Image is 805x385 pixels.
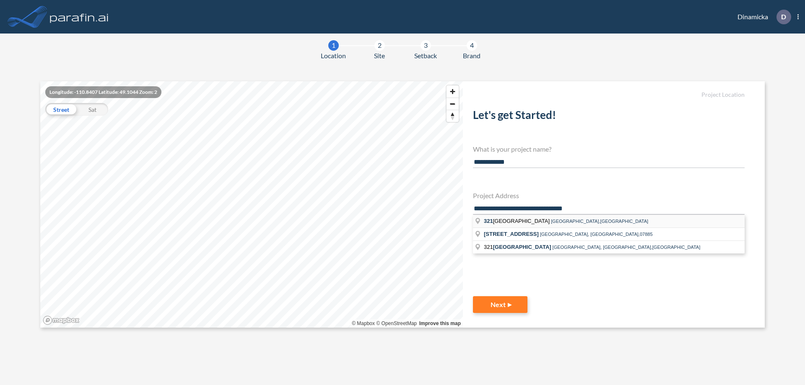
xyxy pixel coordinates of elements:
[374,40,385,51] div: 2
[473,296,527,313] button: Next
[419,320,461,326] a: Improve this map
[484,231,539,237] span: [STREET_ADDRESS]
[473,145,745,153] h4: What is your project name?
[421,40,431,51] div: 3
[321,51,346,61] span: Location
[463,51,480,61] span: Brand
[376,320,417,326] a: OpenStreetMap
[484,218,493,224] span: 321
[781,13,786,21] p: D
[447,85,459,98] button: Zoom in
[374,51,385,61] span: Site
[45,103,77,116] div: Street
[473,109,745,125] h2: Let's get Started!
[43,315,80,325] a: Mapbox homepage
[540,232,653,237] span: [GEOGRAPHIC_DATA], [GEOGRAPHIC_DATA],07885
[40,81,463,328] canvas: Map
[551,219,648,224] span: [GEOGRAPHIC_DATA],[GEOGRAPHIC_DATA]
[45,86,161,98] div: Longitude: -110.8407 Latitude: 49.1044 Zoom: 2
[725,10,799,24] div: Dinamicka
[447,98,459,110] button: Zoom out
[77,103,108,116] div: Sat
[473,191,745,199] h4: Project Address
[467,40,477,51] div: 4
[328,40,339,51] div: 1
[447,110,459,122] button: Reset bearing to north
[484,218,551,224] span: [GEOGRAPHIC_DATA]
[493,244,551,250] span: [GEOGRAPHIC_DATA]
[414,51,437,61] span: Setback
[553,245,701,250] span: [GEOGRAPHIC_DATA], [GEOGRAPHIC_DATA],[GEOGRAPHIC_DATA]
[484,244,553,250] span: 321
[473,91,745,98] h5: Project Location
[352,320,375,326] a: Mapbox
[48,8,110,25] img: logo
